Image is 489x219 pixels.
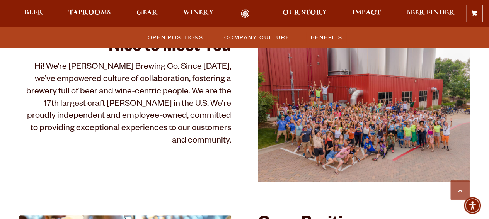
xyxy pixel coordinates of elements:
[148,32,203,43] span: Open Positions
[19,39,231,58] h2: Nice to Meet You
[406,10,455,16] span: Beer Finder
[178,9,219,18] a: Winery
[63,9,116,18] a: Taprooms
[306,32,346,43] a: Benefits
[278,9,332,18] a: Our Story
[136,10,158,16] span: Gear
[464,197,481,214] div: Accessibility Menu
[224,32,290,43] span: Company Culture
[220,32,294,43] a: Company Culture
[26,63,231,146] span: Hi! We’re [PERSON_NAME] Brewing Co. Since [DATE], we’ve empowered culture of collaboration, foste...
[258,24,470,182] img: 51399232252_e3c7efc701_k (2)
[131,9,163,18] a: Gear
[347,9,386,18] a: Impact
[183,10,214,16] span: Winery
[352,10,381,16] span: Impact
[19,9,48,18] a: Beer
[401,9,460,18] a: Beer Finder
[311,32,342,43] span: Benefits
[283,10,327,16] span: Our Story
[143,32,207,43] a: Open Positions
[450,180,470,200] a: Scroll to top
[24,10,43,16] span: Beer
[68,10,111,16] span: Taprooms
[231,9,260,18] a: Odell Home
